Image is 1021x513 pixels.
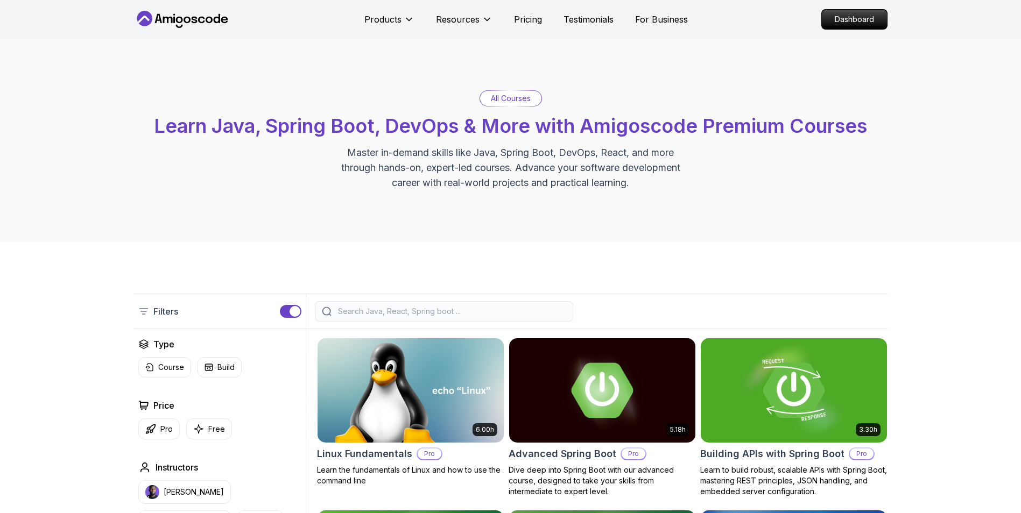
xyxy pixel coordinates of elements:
a: Advanced Spring Boot card5.18hAdvanced Spring BootProDive deep into Spring Boot with our advanced... [509,338,696,497]
a: Linux Fundamentals card6.00hLinux FundamentalsProLearn the fundamentals of Linux and how to use t... [317,338,504,486]
h2: Advanced Spring Boot [509,446,616,461]
button: Course [138,357,191,377]
p: Pro [418,448,441,459]
p: Products [364,13,402,26]
button: Pro [138,418,180,439]
p: Learn to build robust, scalable APIs with Spring Boot, mastering REST principles, JSON handling, ... [700,465,888,497]
p: 6.00h [476,425,494,434]
button: instructor img[PERSON_NAME] [138,480,231,504]
p: Filters [153,305,178,318]
img: Advanced Spring Boot card [509,338,695,443]
h2: Type [153,338,174,351]
p: Dashboard [822,10,887,29]
p: Master in-demand skills like Java, Spring Boot, DevOps, React, and more through hands-on, expert-... [330,145,692,190]
p: Dive deep into Spring Boot with our advanced course, designed to take your skills from intermedia... [509,465,696,497]
button: Free [186,418,232,439]
p: Pro [622,448,645,459]
p: Pro [850,448,874,459]
img: Linux Fundamentals card [318,338,504,443]
p: [PERSON_NAME] [164,487,224,497]
img: Building APIs with Spring Boot card [701,338,887,443]
a: For Business [635,13,688,26]
p: Learn the fundamentals of Linux and how to use the command line [317,465,504,486]
p: Resources [436,13,480,26]
img: instructor img [145,485,159,499]
h2: Building APIs with Spring Boot [700,446,844,461]
button: Resources [436,13,492,34]
a: Pricing [514,13,542,26]
p: All Courses [491,93,531,104]
p: Pro [160,424,173,434]
p: Build [217,362,235,373]
p: 5.18h [670,425,686,434]
p: 3.30h [859,425,877,434]
p: Free [208,424,225,434]
a: Dashboard [821,9,888,30]
h2: Linux Fundamentals [317,446,412,461]
input: Search Java, React, Spring boot ... [336,306,566,317]
h2: Instructors [156,461,198,474]
a: Testimonials [564,13,614,26]
span: Learn Java, Spring Boot, DevOps & More with Amigoscode Premium Courses [154,114,867,138]
p: Course [158,362,184,373]
h2: Price [153,399,174,412]
button: Build [198,357,242,377]
a: Building APIs with Spring Boot card3.30hBuilding APIs with Spring BootProLearn to build robust, s... [700,338,888,497]
button: Products [364,13,414,34]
